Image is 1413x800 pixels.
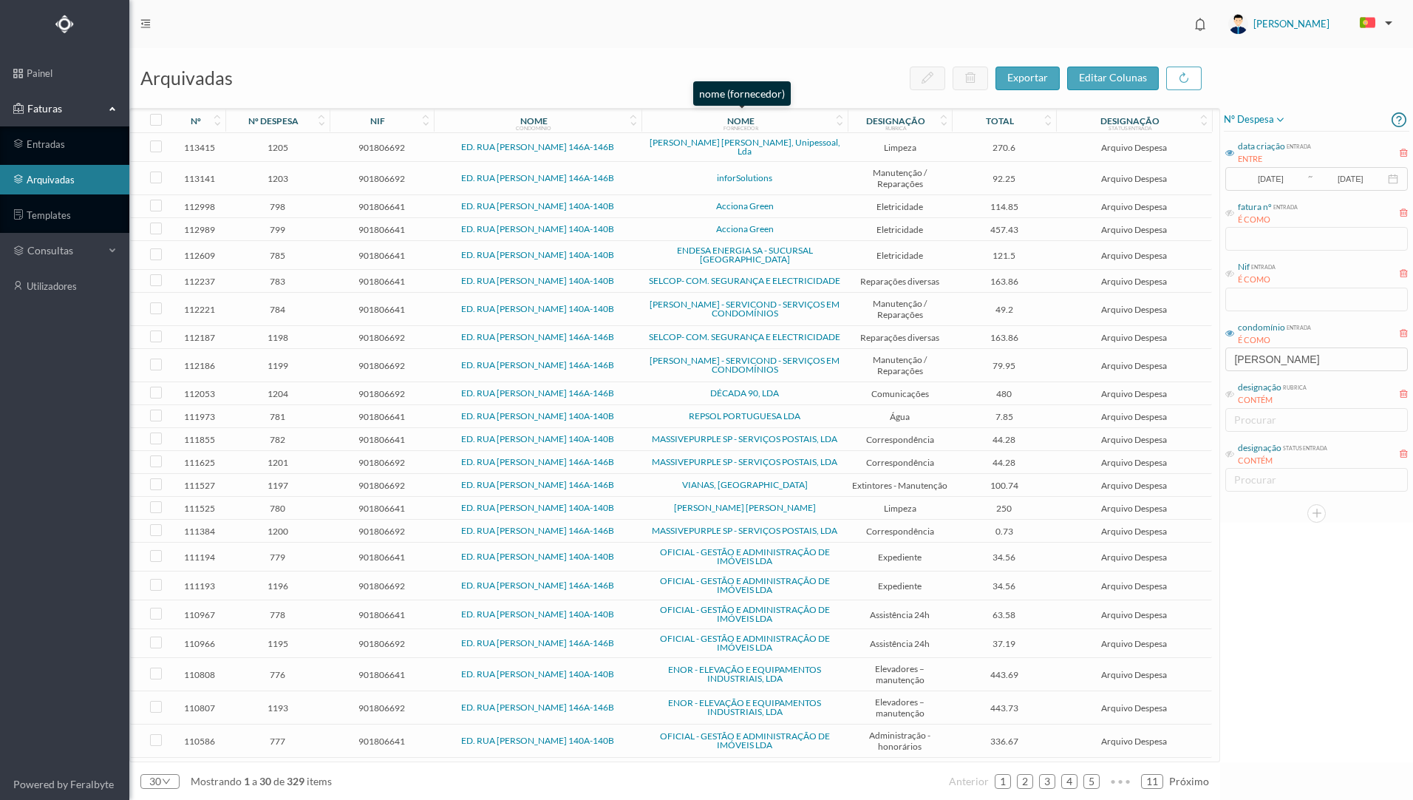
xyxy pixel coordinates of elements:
span: 901806692 [333,457,430,468]
div: nº despesa [248,115,299,126]
a: 1 [995,770,1010,793]
span: Arquivo Despesa [1060,411,1208,422]
button: editar colunas [1067,67,1159,90]
span: Arquivo Despesa [1060,609,1208,620]
span: 901806692 [333,332,430,343]
span: 110807 [177,702,222,713]
i: icon: menu-fold [140,18,151,29]
div: condomínio [516,125,551,131]
span: Arquivo Despesa [1060,304,1208,315]
span: consultas [27,243,101,258]
span: 901806641 [333,552,430,563]
span: Eletricidade [851,224,948,235]
a: ED. RUA [PERSON_NAME] 140A-140B [461,410,614,421]
span: Arquivo Despesa [1060,388,1208,399]
span: 112187 [177,332,222,343]
a: ED. RUA [PERSON_NAME] 146A-146B [461,637,614,648]
span: Administração - honorários [851,730,948,752]
span: Arquivo Despesa [1060,360,1208,371]
a: [PERSON_NAME] - SERVICOND - SERVIÇOS EM CONDOMÍNIOS [650,299,840,319]
a: OFICIAL - GESTÃO E ADMINISTRAÇÃO DE IMÓVEIS LDA [660,546,830,566]
span: Arquivo Despesa [1060,224,1208,235]
span: 1196 [229,580,326,591]
span: 798 [229,201,326,212]
span: Eletricidade [851,201,948,212]
div: designação [1238,441,1281,455]
span: 1 [242,775,252,787]
span: 49.2 [956,304,1052,315]
span: 901806692 [333,360,430,371]
span: 113141 [177,173,222,184]
span: Faturas [24,101,105,116]
span: 1205 [229,142,326,153]
span: 329 [285,775,307,787]
a: ENOR - ELEVAÇÃO E EQUIPAMENTOS INDUSTRIAIS, LDA [668,664,821,684]
span: Arquivo Despesa [1060,173,1208,184]
span: 901806641 [333,736,430,747]
a: ED. RUA [PERSON_NAME] 146A-146B [461,141,614,152]
div: CONTÉM [1238,394,1307,407]
input: Data final [1314,171,1386,187]
span: 111384 [177,526,222,537]
a: ED. RUA [PERSON_NAME] 140A-140B [461,249,614,260]
a: Acciona Green [716,223,774,234]
span: 0.73 [956,526,1052,537]
div: fatura nº [1238,200,1272,214]
a: MASSIVEPURPLE SP - SERVIÇOS POSTAIS, LDA [652,456,837,467]
span: 163.86 [956,276,1052,287]
span: Extintores - Manutenção [851,480,948,491]
li: 4 [1061,774,1077,789]
span: 784 [229,304,326,315]
span: 7.85 [956,411,1052,422]
a: ED. RUA [PERSON_NAME] 146A-146B [461,359,614,370]
span: 1197 [229,480,326,491]
a: ED. RUA [PERSON_NAME] 140A-140B [461,275,614,286]
a: ED. RUA [PERSON_NAME] 146A-146B [461,456,614,467]
span: 110586 [177,736,222,747]
div: É COMO [1238,334,1311,347]
span: Assistência 24h [851,638,948,649]
div: 30 [149,770,161,793]
span: 110808 [177,669,222,680]
span: Correspondência [851,434,948,445]
span: 63.58 [956,609,1052,620]
span: Correspondência [851,526,948,537]
span: 111973 [177,411,222,422]
span: Elevadores – manutenção [851,696,948,719]
a: ED. RUA [PERSON_NAME] 146A-146B [461,172,614,183]
span: 34.56 [956,580,1052,591]
a: 4 [1062,770,1077,793]
span: Arquivo Despesa [1060,434,1208,445]
a: REPSOL PORTUGUESA LDA [689,410,800,421]
span: 1200 [229,526,326,537]
span: items [307,775,332,787]
div: designação [1100,115,1160,126]
li: 1 [995,774,1011,789]
span: 112053 [177,388,222,399]
a: inforSolutions [717,172,772,183]
span: 782 [229,434,326,445]
span: 901806692 [333,142,430,153]
span: a [252,775,257,787]
a: ED. RUA [PERSON_NAME] 140A-140B [461,735,614,746]
span: 781 [229,411,326,422]
span: 79.95 [956,360,1052,371]
span: 44.28 [956,457,1052,468]
span: 779 [229,552,326,563]
span: Manutenção / Reparações [851,354,948,376]
div: nome [727,115,755,126]
span: ••• [1106,770,1135,779]
div: designação [866,115,925,126]
li: 5 [1083,774,1100,789]
span: 901806692 [333,480,430,491]
span: 901806641 [333,609,430,620]
a: ENDESA ENERGIA SA - SUCURSAL [GEOGRAPHIC_DATA] [677,245,813,265]
div: nif [370,115,385,126]
span: 34.56 [956,552,1052,563]
a: ED. RUA [PERSON_NAME] 146A-146B [461,525,614,536]
span: 92.25 [956,173,1052,184]
a: ED. RUA [PERSON_NAME] 140A-140B [461,668,614,679]
span: 783 [229,276,326,287]
span: Arquivo Despesa [1060,580,1208,591]
a: MASSIVEPURPLE SP - SERVIÇOS POSTAIS, LDA [652,433,837,444]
